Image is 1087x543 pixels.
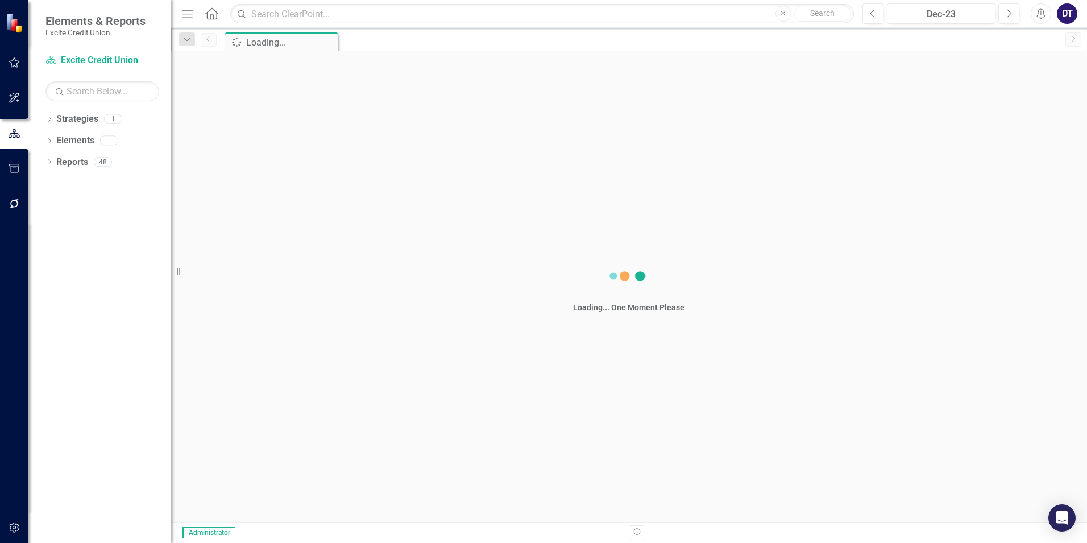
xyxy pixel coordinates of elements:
[246,35,335,50] div: Loading...
[56,113,98,126] a: Strategies
[182,527,235,538] span: Administrator
[104,114,122,124] div: 1
[56,156,88,169] a: Reports
[891,7,991,21] div: Dec-23
[573,302,684,313] div: Loading... One Moment Please
[45,14,146,28] span: Elements & Reports
[1057,3,1077,24] button: DT
[45,81,159,101] input: Search Below...
[45,28,146,37] small: Excite Credit Union
[94,157,112,167] div: 48
[6,13,26,33] img: ClearPoint Strategy
[810,9,835,18] span: Search
[45,54,159,67] a: Excite Credit Union
[1048,504,1076,532] div: Open Intercom Messenger
[230,4,854,24] input: Search ClearPoint...
[56,134,94,147] a: Elements
[887,3,995,24] button: Dec-23
[794,6,851,22] button: Search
